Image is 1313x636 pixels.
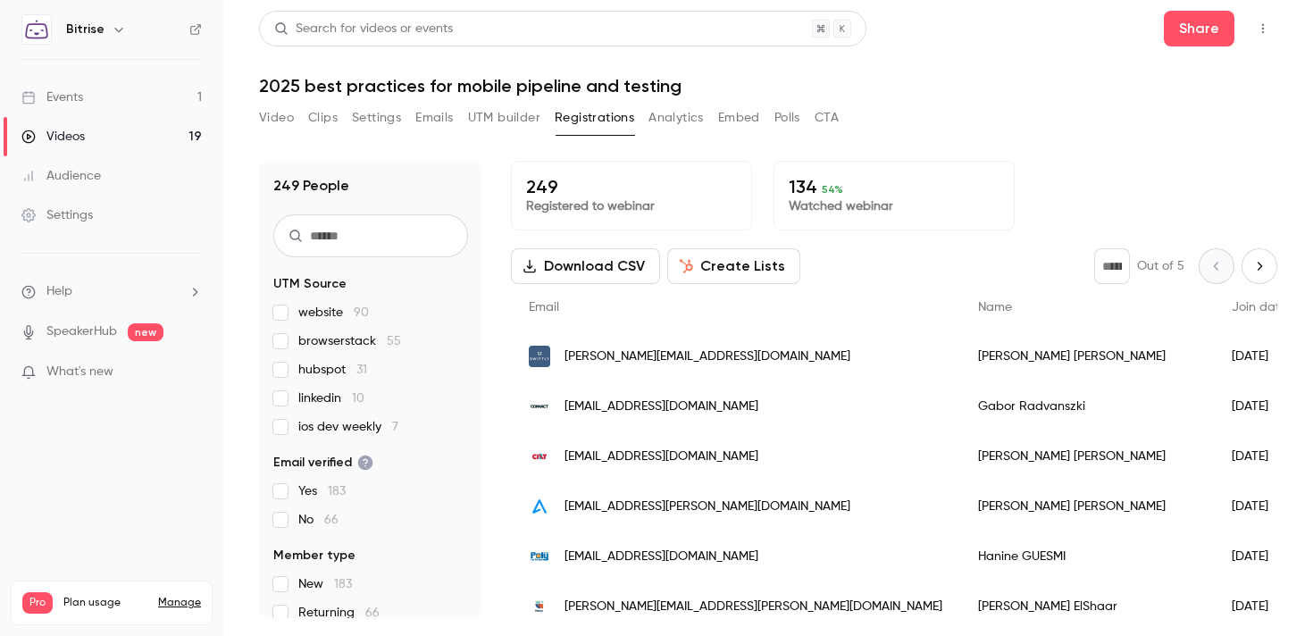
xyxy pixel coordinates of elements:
span: UTM Source [273,275,347,293]
img: Bitrise [22,15,51,44]
div: [PERSON_NAME] ElShaar [960,582,1214,632]
span: 7 [392,421,398,433]
span: browserstack [298,332,401,350]
span: linkedin [298,389,364,407]
span: [EMAIL_ADDRESS][DOMAIN_NAME] [565,397,758,416]
button: Next page [1242,248,1277,284]
div: Hanine GUESMI [960,531,1214,582]
div: Search for videos or events [274,20,453,38]
button: Settings [352,104,401,132]
span: 55 [387,335,401,347]
span: website [298,304,369,322]
span: Email [529,301,559,314]
div: [PERSON_NAME] [PERSON_NAME] [960,431,1214,481]
button: Analytics [648,104,704,132]
p: Registered to webinar [526,197,737,215]
span: new [128,323,163,341]
div: [DATE] [1214,582,1305,632]
img: ciandt.com [529,446,550,467]
div: [DATE] [1214,431,1305,481]
span: [EMAIL_ADDRESS][PERSON_NAME][DOMAIN_NAME] [565,498,850,516]
div: Gabor Radvanszki [960,381,1214,431]
span: 183 [334,578,352,590]
button: Polls [774,104,800,132]
span: Join date [1232,301,1287,314]
img: nawy.com [529,596,550,617]
button: Clips [308,104,338,132]
h6: Bitrise [66,21,105,38]
button: Top Bar Actions [1249,14,1277,43]
button: CTA [815,104,839,132]
span: Yes [298,482,346,500]
div: [DATE] [1214,331,1305,381]
span: Returning [298,604,380,622]
span: 66 [324,514,339,526]
div: Audience [21,167,101,185]
li: help-dropdown-opener [21,282,202,301]
button: Emails [415,104,453,132]
span: 54 % [822,183,843,196]
iframe: Noticeable Trigger [180,364,202,381]
span: hubspot [298,361,367,379]
div: [PERSON_NAME] [PERSON_NAME] [960,331,1214,381]
h1: 249 People [273,175,349,197]
button: Registrations [555,104,634,132]
span: 66 [365,607,380,619]
a: Manage [158,596,201,610]
span: Plan usage [63,596,147,610]
span: [PERSON_NAME][EMAIL_ADDRESS][DOMAIN_NAME] [565,347,850,366]
img: appinventiv.com [529,496,550,517]
div: Videos [21,128,85,146]
span: Email verified [273,454,373,472]
p: Watched webinar [789,197,999,215]
span: 10 [352,392,364,405]
span: Help [46,282,72,301]
span: [EMAIL_ADDRESS][DOMAIN_NAME] [565,548,758,566]
p: Out of 5 [1137,257,1184,275]
span: Name [978,301,1012,314]
button: Video [259,104,294,132]
div: Events [21,88,83,106]
div: [DATE] [1214,531,1305,582]
span: [PERSON_NAME][EMAIL_ADDRESS][PERSON_NAME][DOMAIN_NAME] [565,598,942,616]
div: [DATE] [1214,381,1305,431]
span: 31 [356,364,367,376]
p: 134 [789,176,999,197]
img: connact.cloud [529,396,550,417]
button: Embed [718,104,760,132]
span: 90 [354,306,369,319]
div: [PERSON_NAME] [PERSON_NAME] [960,481,1214,531]
h1: 2025 best practices for mobile pipeline and testing [259,75,1277,96]
span: New [298,575,352,593]
button: UTM builder [468,104,540,132]
span: Member type [273,547,355,565]
div: [DATE] [1214,481,1305,531]
div: Settings [21,206,93,224]
span: ios dev weekly [298,418,398,436]
img: swiftly.com [529,346,550,367]
a: SpeakerHub [46,322,117,341]
button: Download CSV [511,248,660,284]
span: No [298,511,339,529]
span: What's new [46,363,113,381]
img: polytechnicien.tn [529,546,550,567]
span: 183 [328,485,346,498]
span: Pro [22,592,53,614]
span: [EMAIL_ADDRESS][DOMAIN_NAME] [565,448,758,466]
button: Create Lists [667,248,800,284]
button: Share [1164,11,1234,46]
p: 249 [526,176,737,197]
